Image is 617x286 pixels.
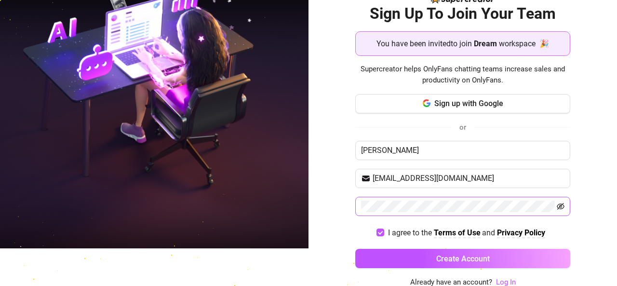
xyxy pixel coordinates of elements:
[436,254,490,263] span: Create Account
[474,39,497,48] strong: Dream
[497,228,545,238] a: Privacy Policy
[355,249,571,268] button: Create Account
[497,228,545,237] strong: Privacy Policy
[355,4,571,24] h2: Sign Up To Join Your Team
[459,123,466,132] span: or
[355,141,571,160] input: Enter your Name
[482,228,497,237] span: and
[499,38,549,50] span: workspace 🎉
[434,228,481,237] strong: Terms of Use
[434,228,481,238] a: Terms of Use
[355,94,571,113] button: Sign up with Google
[376,38,472,50] span: You have been invited to join
[388,228,434,237] span: I agree to the
[434,99,503,108] span: Sign up with Google
[355,64,571,86] span: Supercreator helps OnlyFans chatting teams increase sales and productivity on OnlyFans.
[557,203,564,210] span: eye-invisible
[373,173,565,184] input: Your email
